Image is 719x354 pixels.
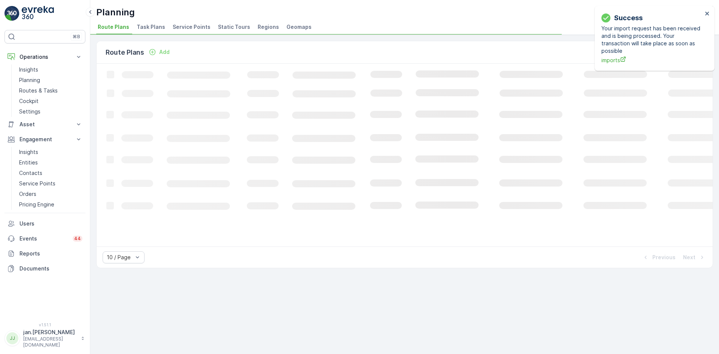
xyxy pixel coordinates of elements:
[682,253,707,262] button: Next
[19,180,55,187] p: Service Points
[16,64,85,75] a: Insights
[23,329,77,336] p: jan.[PERSON_NAME]
[4,246,85,261] a: Reports
[4,49,85,64] button: Operations
[16,189,85,199] a: Orders
[601,25,703,55] p: Your import request has been received and is being processed. Your transaction will take place as...
[16,157,85,168] a: Entities
[601,56,703,64] a: imports
[19,250,82,257] p: Reports
[4,132,85,147] button: Engagement
[19,235,68,242] p: Events
[614,13,643,23] p: Success
[19,136,70,143] p: Engagement
[258,23,279,31] span: Regions
[4,216,85,231] a: Users
[146,48,173,57] button: Add
[19,265,82,272] p: Documents
[4,231,85,246] a: Events44
[16,199,85,210] a: Pricing Engine
[22,6,54,21] img: logo_light-DOdMpM7g.png
[173,23,210,31] span: Service Points
[159,48,170,56] p: Add
[16,168,85,178] a: Contacts
[16,75,85,85] a: Planning
[16,178,85,189] a: Service Points
[19,169,42,177] p: Contacts
[19,76,40,84] p: Planning
[137,23,165,31] span: Task Plans
[4,6,19,21] img: logo
[19,121,70,128] p: Asset
[4,117,85,132] button: Asset
[705,10,710,18] button: close
[683,254,695,261] p: Next
[73,34,80,40] p: ⌘B
[16,85,85,96] a: Routes & Tasks
[19,148,38,156] p: Insights
[19,108,40,115] p: Settings
[4,323,85,327] span: v 1.51.1
[4,261,85,276] a: Documents
[652,254,676,261] p: Previous
[641,253,676,262] button: Previous
[19,201,54,208] p: Pricing Engine
[106,47,144,58] p: Route Plans
[218,23,250,31] span: Static Tours
[16,147,85,157] a: Insights
[19,87,58,94] p: Routes & Tasks
[19,220,82,227] p: Users
[4,329,85,348] button: JJjan.[PERSON_NAME][EMAIL_ADDRESS][DOMAIN_NAME]
[286,23,312,31] span: Geomaps
[23,336,77,348] p: [EMAIL_ADDRESS][DOMAIN_NAME]
[98,23,129,31] span: Route Plans
[19,53,70,61] p: Operations
[16,96,85,106] a: Cockpit
[6,332,18,344] div: JJ
[19,190,36,198] p: Orders
[74,236,81,242] p: 44
[16,106,85,117] a: Settings
[19,97,39,105] p: Cockpit
[96,6,135,18] p: Planning
[19,66,38,73] p: Insights
[19,159,38,166] p: Entities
